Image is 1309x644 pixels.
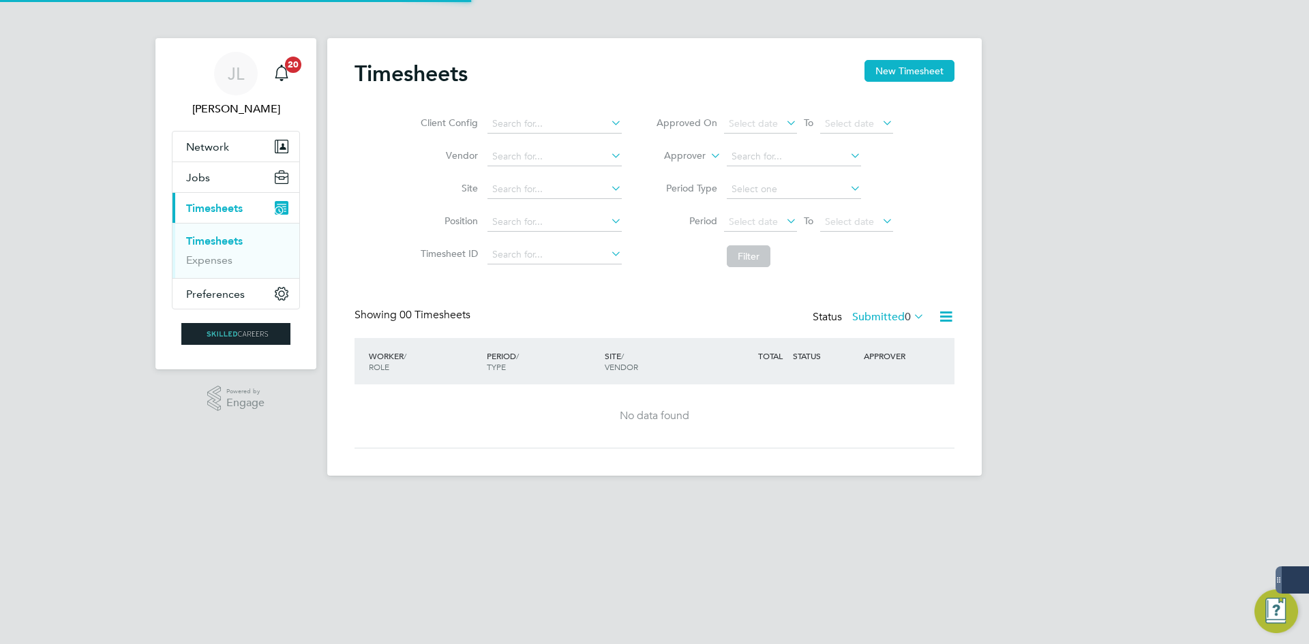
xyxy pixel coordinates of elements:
[813,308,927,327] div: Status
[268,52,295,95] a: 20
[186,202,243,215] span: Timesheets
[285,57,301,73] span: 20
[487,180,622,199] input: Search for...
[400,308,470,322] span: 00 Timesheets
[864,60,954,82] button: New Timesheet
[605,361,638,372] span: VENDOR
[228,65,244,82] span: JL
[656,117,717,129] label: Approved On
[800,212,817,230] span: To
[825,117,874,129] span: Select date
[172,323,300,345] a: Go to home page
[172,132,299,162] button: Network
[487,245,622,264] input: Search for...
[417,149,478,162] label: Vendor
[226,397,265,409] span: Engage
[789,343,860,368] div: STATUS
[226,386,265,397] span: Powered by
[905,310,911,324] span: 0
[355,308,473,322] div: Showing
[172,162,299,192] button: Jobs
[186,171,210,184] span: Jobs
[729,215,778,228] span: Select date
[355,60,468,87] h2: Timesheets
[172,223,299,278] div: Timesheets
[369,361,389,372] span: ROLE
[417,215,478,227] label: Position
[758,350,783,361] span: TOTAL
[656,215,717,227] label: Period
[656,182,717,194] label: Period Type
[825,215,874,228] span: Select date
[365,343,483,379] div: WORKER
[417,182,478,194] label: Site
[181,323,290,345] img: skilledcareers-logo-retina.png
[621,350,624,361] span: /
[368,409,941,423] div: No data found
[727,147,861,166] input: Search for...
[186,254,232,266] a: Expenses
[186,288,245,301] span: Preferences
[516,350,519,361] span: /
[186,140,229,153] span: Network
[727,245,770,267] button: Filter
[172,101,300,117] span: Joe Laws
[207,386,265,412] a: Powered byEngage
[727,180,861,199] input: Select one
[601,343,719,379] div: SITE
[487,361,506,372] span: TYPE
[1254,589,1298,633] button: Engage Resource Center
[417,117,478,129] label: Client Config
[860,343,931,368] div: APPROVER
[487,114,622,134] input: Search for...
[404,350,406,361] span: /
[800,114,817,132] span: To
[852,310,924,324] label: Submitted
[417,247,478,260] label: Timesheet ID
[155,38,316,369] nav: Main navigation
[487,213,622,232] input: Search for...
[729,117,778,129] span: Select date
[172,279,299,309] button: Preferences
[172,52,300,117] a: JL[PERSON_NAME]
[487,147,622,166] input: Search for...
[186,234,243,247] a: Timesheets
[172,193,299,223] button: Timesheets
[483,343,601,379] div: PERIOD
[644,149,706,163] label: Approver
